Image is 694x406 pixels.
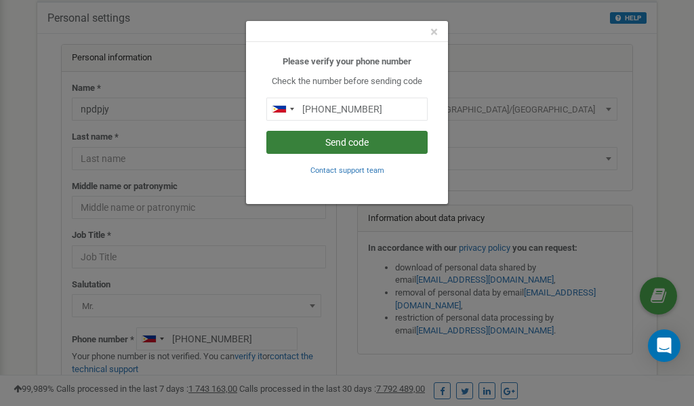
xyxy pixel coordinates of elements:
[430,25,438,39] button: Close
[266,131,428,154] button: Send code
[648,329,680,362] div: Open Intercom Messenger
[267,98,298,120] div: Telephone country code
[266,75,428,88] p: Check the number before sending code
[266,98,428,121] input: 0905 123 4567
[310,165,384,175] a: Contact support team
[283,56,411,66] b: Please verify your phone number
[430,24,438,40] span: ×
[310,166,384,175] small: Contact support team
